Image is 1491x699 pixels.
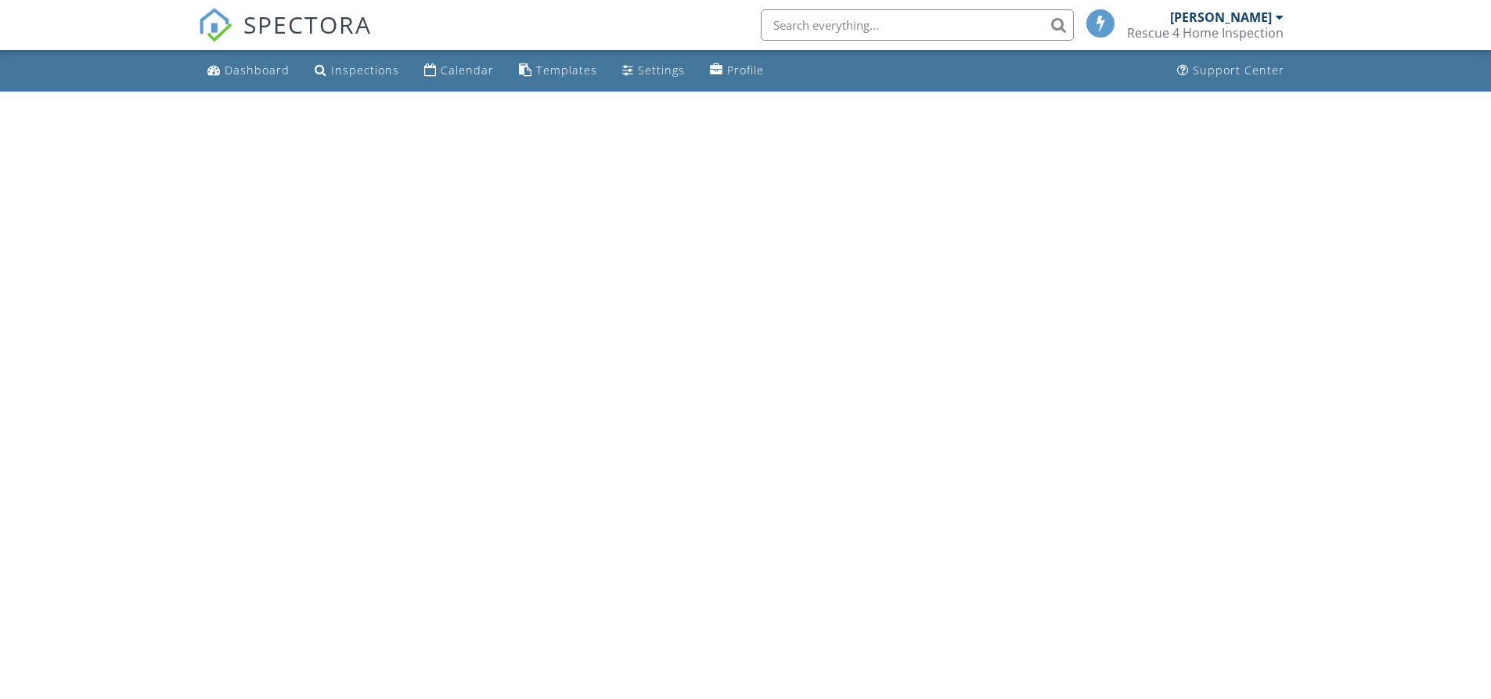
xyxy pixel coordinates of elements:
a: Support Center [1171,56,1291,85]
input: Search everything... [761,9,1074,41]
div: Inspections [331,63,399,77]
a: Templates [513,56,603,85]
a: Calendar [418,56,500,85]
a: Profile [704,56,770,85]
div: [PERSON_NAME] [1170,9,1272,25]
a: Dashboard [201,56,296,85]
a: SPECTORA [198,21,372,54]
span: SPECTORA [243,8,372,41]
div: Profile [727,63,764,77]
div: Calendar [441,63,494,77]
div: Rescue 4 Home Inspection [1127,25,1284,41]
img: The Best Home Inspection Software - Spectora [198,8,232,42]
a: Settings [616,56,691,85]
div: Support Center [1193,63,1284,77]
div: Settings [638,63,685,77]
div: Templates [536,63,597,77]
a: Inspections [308,56,405,85]
div: Dashboard [225,63,290,77]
